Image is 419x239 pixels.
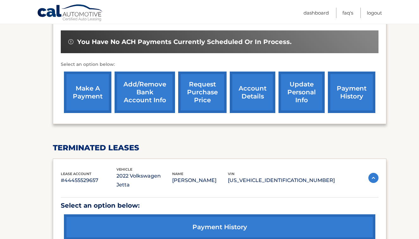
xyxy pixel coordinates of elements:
p: [US_VEHICLE_IDENTIFICATION_NUMBER] [228,176,335,185]
a: Cal Automotive [37,4,103,22]
span: vehicle [116,167,132,172]
span: lease account [61,172,91,176]
span: You have no ACH payments currently scheduled or in process. [77,38,291,46]
a: account details [230,72,275,113]
a: Add/Remove bank account info [115,72,175,113]
p: 2022 Volkswagen Jetta [116,172,172,189]
a: FAQ's [342,8,353,18]
a: Dashboard [303,8,329,18]
p: Select an option below: [61,61,378,68]
a: payment history [328,72,375,113]
p: Select an option below: [61,200,378,211]
p: #44455529657 [61,176,116,185]
img: alert-white.svg [68,39,73,44]
h2: terminated leases [53,143,386,153]
a: request purchase price [178,72,227,113]
a: make a payment [64,72,111,113]
img: accordion-active.svg [368,173,378,183]
span: vin [228,172,235,176]
p: [PERSON_NAME] [172,176,228,185]
a: update personal info [278,72,325,113]
a: Logout [367,8,382,18]
span: name [172,172,183,176]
